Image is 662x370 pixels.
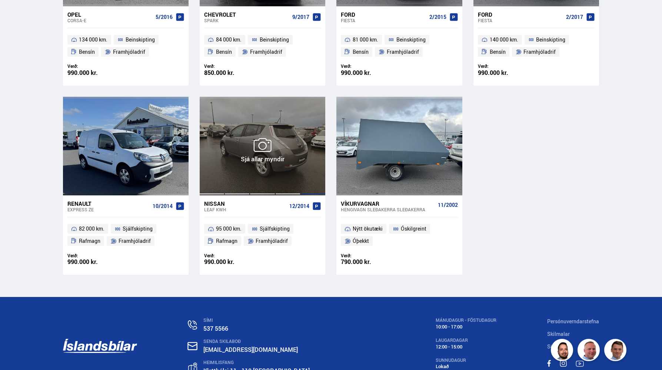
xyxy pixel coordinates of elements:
[336,6,462,86] a: Ford Fiesta 2/2015 81 000 km. Beinskipting Bensín Framhjóladrif Verð: 990.000 kr.
[250,47,282,56] span: Framhjóladrif
[200,195,325,275] a: Nissan Leaf KWH 12/2014 95 000 km. Sjálfskipting Rafmagn Framhjóladrif Verð: 990.000 kr.
[605,340,628,362] img: FbJEzSuNWCJXmdc-.webp
[67,207,150,212] div: Express ZE
[436,324,496,330] div: 10:00 - 17:00
[113,47,145,56] span: Framhjóladrif
[341,207,435,212] div: Hengivagn sleðakerra SLEÐAKERRA
[436,358,496,363] div: SUNNUDAGUR
[216,237,237,245] span: Rafmagn
[490,47,506,56] span: Bensín
[341,253,399,258] div: Verð:
[547,330,570,337] a: Skilmalar
[438,202,458,208] span: 11/2002
[216,224,242,233] span: 95 000 km.
[204,259,263,265] div: 990.000 kr.
[478,11,563,18] div: Ford
[204,207,286,212] div: Leaf KWH
[123,224,153,233] span: Sjálfskipting
[547,318,599,325] a: Persónuverndarstefna
[436,318,496,323] div: MÁNUDAGUR - FÖSTUDAGUR
[63,6,189,86] a: Opel Corsa-e 5/2016 134 000 km. Beinskipting Bensín Framhjóladrif Verð: 990.000 kr.
[341,259,399,265] div: 790.000 kr.
[204,253,263,258] div: Verð:
[203,339,385,344] div: SENDA SKILABOÐ
[204,18,289,23] div: Spark
[256,237,288,245] span: Framhjóladrif
[79,35,107,44] span: 134 000 km.
[289,203,309,209] span: 12/2014
[552,340,574,362] img: nhp88E3Fdnt1Opn2.png
[478,70,536,76] div: 990.000 kr.
[204,200,286,207] div: Nissan
[579,340,601,362] img: siFngHWaQ9KaOqBr.png
[67,253,126,258] div: Verð:
[6,3,28,25] button: Opna LiveChat spjallviðmót
[67,63,126,69] div: Verð:
[396,35,426,44] span: Beinskipting
[260,224,290,233] span: Sjálfskipting
[187,342,197,350] img: nHj8e-n-aHgjukTg.svg
[79,237,100,245] span: Rafmagn
[156,14,173,20] span: 5/2016
[478,63,536,69] div: Verð:
[203,324,228,333] a: 537 5566
[67,70,126,76] div: 990.000 kr.
[401,224,426,233] span: Óskilgreint
[353,237,369,245] span: Óþekkt
[429,14,446,20] span: 2/2015
[341,18,426,23] div: Fiesta
[353,35,378,44] span: 81 000 km.
[188,320,197,330] img: n0V2lOsqF3l1V2iz.svg
[63,195,189,275] a: Renault Express ZE 10/2014 82 000 km. Sjálfskipting Rafmagn Framhjóladrif Verð: 990.000 kr.
[436,364,496,369] div: Lokað
[353,224,383,233] span: Nýtt ökutæki
[216,47,232,56] span: Bensín
[153,203,173,209] span: 10/2014
[79,47,95,56] span: Bensín
[260,35,289,44] span: Beinskipting
[478,18,563,23] div: Fiesta
[547,343,568,350] a: Söluskrá
[436,344,496,350] div: 12:00 - 15:00
[341,200,435,207] div: Víkurvagnar
[204,63,263,69] div: Verð:
[341,11,426,18] div: Ford
[566,14,583,20] span: 2/2017
[203,360,385,365] div: HEIMILISFANG
[536,35,565,44] span: Beinskipting
[204,70,263,76] div: 850.000 kr.
[216,35,242,44] span: 84 000 km.
[523,47,556,56] span: Framhjóladrif
[67,18,153,23] div: Corsa-e
[119,237,151,245] span: Framhjóladrif
[79,224,104,233] span: 82 000 km.
[336,195,462,275] a: Víkurvagnar Hengivagn sleðakerra SLEÐAKERRA 11/2002 Nýtt ökutæki Óskilgreint Óþekkt Verð: 790.000...
[490,35,518,44] span: 140 000 km.
[67,259,126,265] div: 990.000 kr.
[126,35,155,44] span: Beinskipting
[436,338,496,343] div: LAUGARDAGAR
[292,14,309,20] span: 9/2017
[473,6,599,86] a: Ford Fiesta 2/2017 140 000 km. Beinskipting Bensín Framhjóladrif Verð: 990.000 kr.
[204,11,289,18] div: Chevrolet
[341,63,399,69] div: Verð:
[341,70,399,76] div: 990.000 kr.
[67,200,150,207] div: Renault
[67,11,153,18] div: Opel
[387,47,419,56] span: Framhjóladrif
[200,6,325,86] a: Chevrolet Spark 9/2017 84 000 km. Beinskipting Bensín Framhjóladrif Verð: 850.000 kr.
[353,47,369,56] span: Bensín
[203,346,298,354] a: [EMAIL_ADDRESS][DOMAIN_NAME]
[203,318,385,323] div: SÍMI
